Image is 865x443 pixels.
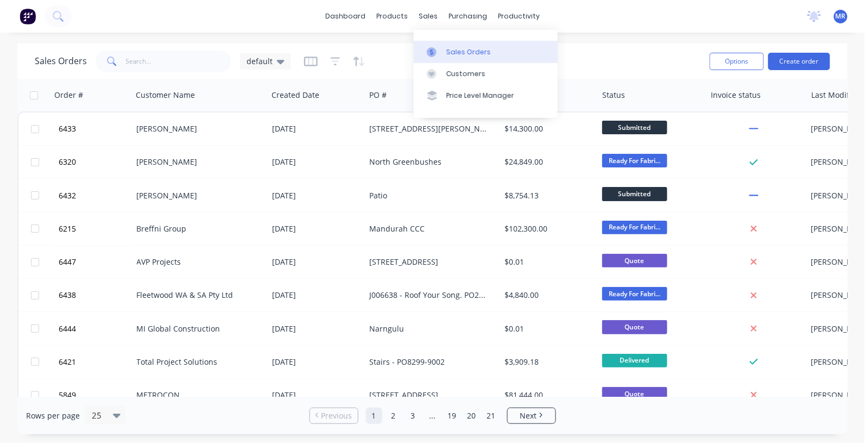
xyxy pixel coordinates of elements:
[602,354,667,367] span: Delivered
[320,8,371,24] a: dashboard
[505,323,589,334] div: $0.01
[321,410,352,421] span: Previous
[55,379,137,411] button: 5849
[59,323,76,334] span: 6444
[137,323,257,334] div: MI Global Construction
[272,90,319,101] div: Created Date
[444,408,460,424] a: Page 19
[55,313,137,345] button: 6444
[272,390,361,401] div: [DATE]
[55,279,137,311] button: 6438
[446,69,485,79] div: Customers
[55,246,137,278] button: 6447
[26,410,80,421] span: Rows per page
[493,8,545,24] div: productivity
[55,213,137,245] button: 6215
[310,410,358,421] a: Previous page
[386,408,402,424] a: Page 2
[369,223,490,234] div: Mandurah CCC
[505,357,589,367] div: $3,909.18
[405,408,421,424] a: Page 3
[520,410,537,421] span: Next
[505,257,589,267] div: $0.01
[137,157,257,167] div: [PERSON_NAME]
[55,179,137,212] button: 6432
[602,387,667,401] span: Quote
[602,221,667,234] span: Ready For Fabri...
[425,408,441,424] a: Jump forward
[272,123,361,134] div: [DATE]
[59,390,76,401] span: 5849
[505,290,589,301] div: $4,840.00
[272,323,361,334] div: [DATE]
[602,154,667,167] span: Ready For Fabri...
[137,257,257,267] div: AVP Projects
[54,90,83,101] div: Order #
[59,223,76,234] span: 6215
[59,190,76,201] span: 6432
[464,408,480,424] a: Page 20
[20,8,36,24] img: Factory
[272,223,361,234] div: [DATE]
[137,123,257,134] div: [PERSON_NAME]
[505,123,589,134] div: $14,300.00
[272,290,361,301] div: [DATE]
[443,8,493,24] div: purchasing
[55,113,137,145] button: 6433
[371,8,413,24] div: products
[366,408,382,424] a: Page 1 is your current page
[137,390,257,401] div: METROCON
[137,290,257,301] div: Fleetwood WA & SA Pty Ltd
[413,8,443,24] div: sales
[59,123,76,134] span: 6433
[446,91,514,101] div: Price Level Manager
[369,90,387,101] div: PO #
[59,257,76,267] span: 6447
[710,53,764,70] button: Options
[59,357,76,367] span: 6421
[602,187,667,201] span: Submitted
[369,157,490,167] div: North Greenbushes
[272,357,361,367] div: [DATE]
[369,390,490,401] div: [STREET_ADDRESS]
[137,190,257,201] div: [PERSON_NAME]
[505,190,589,201] div: $8,754.13
[414,85,558,107] a: Price Level Manager
[137,357,257,367] div: Total Project Solutions
[305,408,560,424] ul: Pagination
[836,11,846,21] span: MR
[55,346,137,378] button: 6421
[126,51,232,72] input: Search...
[505,390,589,401] div: $81,444.00
[59,157,76,167] span: 6320
[602,254,667,267] span: Quote
[247,55,273,67] span: default
[272,190,361,201] div: [DATE]
[505,223,589,234] div: $102,300.00
[505,157,589,167] div: $24,849.00
[414,41,558,63] a: Sales Orders
[59,290,76,301] span: 6438
[483,408,500,424] a: Page 21
[369,123,490,134] div: [STREET_ADDRESS][PERSON_NAME][PERSON_NAME]
[711,90,761,101] div: Invoice status
[35,56,87,66] h1: Sales Orders
[369,357,490,367] div: Stairs - PO8299-9002
[768,53,830,70] button: Create order
[272,157,361,167] div: [DATE]
[369,257,490,267] div: [STREET_ADDRESS]
[369,323,490,334] div: Narngulu
[55,146,137,178] button: 6320
[602,287,667,301] span: Ready For Fabri...
[136,90,195,101] div: Customer Name
[602,320,667,334] span: Quote
[369,290,490,301] div: J006638 - Roof Your Song. PO256022
[137,223,257,234] div: Breffni Group
[602,121,667,134] span: Submitted
[414,63,558,85] a: Customers
[272,257,361,267] div: [DATE]
[369,190,490,201] div: Patio
[508,410,555,421] a: Next page
[446,47,491,57] div: Sales Orders
[603,90,626,101] div: Status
